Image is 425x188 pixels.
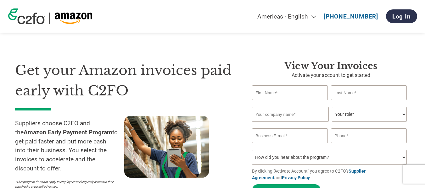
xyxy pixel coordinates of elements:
div: Inavlid Phone Number [331,144,407,147]
input: Your company name* [252,107,329,122]
a: [PHONE_NUMBER] [324,13,378,20]
select: Title/Role [332,107,407,122]
div: Invalid company name or company name is too long [252,122,407,126]
strong: Amazon Early Payment Program [24,129,112,136]
div: Invalid last name or last name is too long [331,101,407,104]
p: Activate your account to get started [252,72,410,79]
input: Phone* [331,128,407,143]
div: Invalid first name or first name is too long [252,101,328,104]
a: Log In [386,9,417,23]
h1: Get your Amazon invoices paid early with C2FO [15,60,233,101]
img: Amazon [54,13,92,24]
h3: View Your Invoices [252,60,410,72]
input: Last Name* [331,85,407,100]
input: Invalid Email format [252,128,328,143]
input: First Name* [252,85,328,100]
img: c2fo logo [8,8,45,24]
div: Inavlid Email Address [252,144,328,147]
p: By clicking "Activate Account" you agree to C2FO's and [252,168,410,181]
a: Privacy Policy [282,175,310,180]
p: Suppliers choose C2FO and the to get paid faster and put more cash into their business. You selec... [15,119,124,173]
img: supply chain worker [124,116,209,178]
